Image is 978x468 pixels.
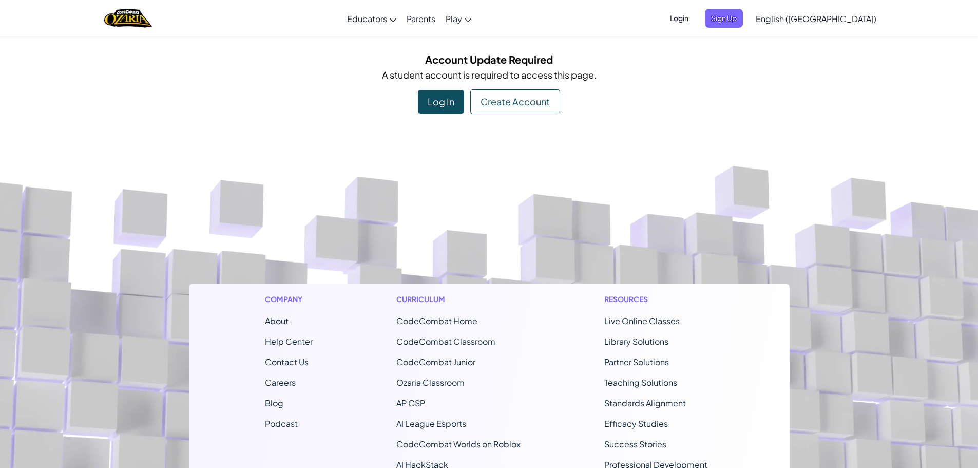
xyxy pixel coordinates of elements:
[604,439,666,450] a: Success Stories
[604,315,680,326] a: Live Online Classes
[604,294,714,305] h1: Resources
[440,5,476,32] a: Play
[265,294,313,305] h1: Company
[347,13,387,24] span: Educators
[265,336,313,347] a: Help Center
[396,398,425,408] a: AP CSP
[604,377,677,388] a: Teaching Solutions
[396,377,465,388] a: Ozaria Classroom
[342,5,401,32] a: Educators
[604,418,668,429] a: Efficacy Studies
[265,357,309,367] span: Contact Us
[664,9,695,28] button: Login
[396,418,466,429] a: AI League Esports
[396,336,495,347] a: CodeCombat Classroom
[470,89,560,114] div: Create Account
[265,315,289,326] a: About
[104,8,152,29] img: Home
[446,13,462,24] span: Play
[705,9,743,28] button: Sign Up
[396,357,475,367] a: CodeCombat Junior
[396,294,521,305] h1: Curriculum
[104,8,152,29] a: Ozaria by CodeCombat logo
[418,90,464,114] div: Log In
[396,315,477,326] span: CodeCombat Home
[604,398,686,408] a: Standards Alignment
[396,439,521,450] a: CodeCombat Worlds on Roblox
[265,398,283,408] a: Blog
[197,51,782,67] h5: Account Update Required
[751,5,881,32] a: English ([GEOGRAPHIC_DATA])
[604,336,668,347] a: Library Solutions
[265,377,296,388] a: Careers
[756,13,876,24] span: English ([GEOGRAPHIC_DATA])
[604,357,669,367] a: Partner Solutions
[401,5,440,32] a: Parents
[265,418,298,429] a: Podcast
[197,67,782,82] p: A student account is required to access this page.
